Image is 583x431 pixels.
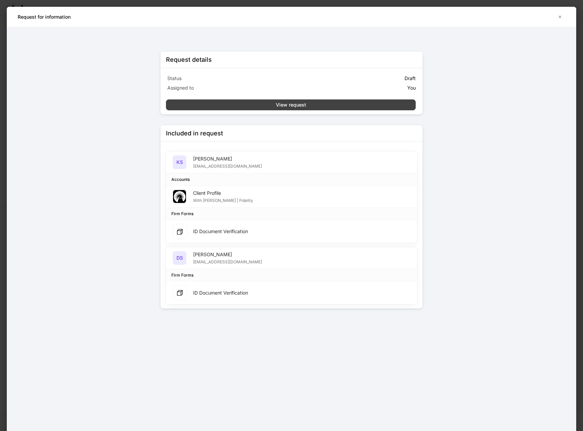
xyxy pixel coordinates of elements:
[176,255,183,261] h5: DS
[18,14,71,20] h5: Request for information
[176,159,183,166] h5: KS
[193,251,262,258] div: [PERSON_NAME]
[193,228,248,235] div: ID Document Verification
[193,190,253,196] div: Client Profile
[193,258,262,265] div: [EMAIL_ADDRESS][DOMAIN_NAME]
[166,56,212,64] div: Request details
[193,155,262,162] div: [PERSON_NAME]
[167,85,290,91] p: Assigned to
[276,101,306,108] div: View request
[193,289,248,296] div: ID Document Verification
[166,99,416,110] button: View request
[405,75,416,82] p: Draft
[167,75,290,82] p: Status
[171,272,193,278] div: Firm Forms
[166,129,223,137] div: Included in request
[407,85,416,91] p: You
[171,176,190,183] div: Accounts
[193,162,262,169] div: [EMAIL_ADDRESS][DOMAIN_NAME]
[171,210,193,217] div: Firm Forms
[193,196,253,203] div: With [PERSON_NAME] | Fidelity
